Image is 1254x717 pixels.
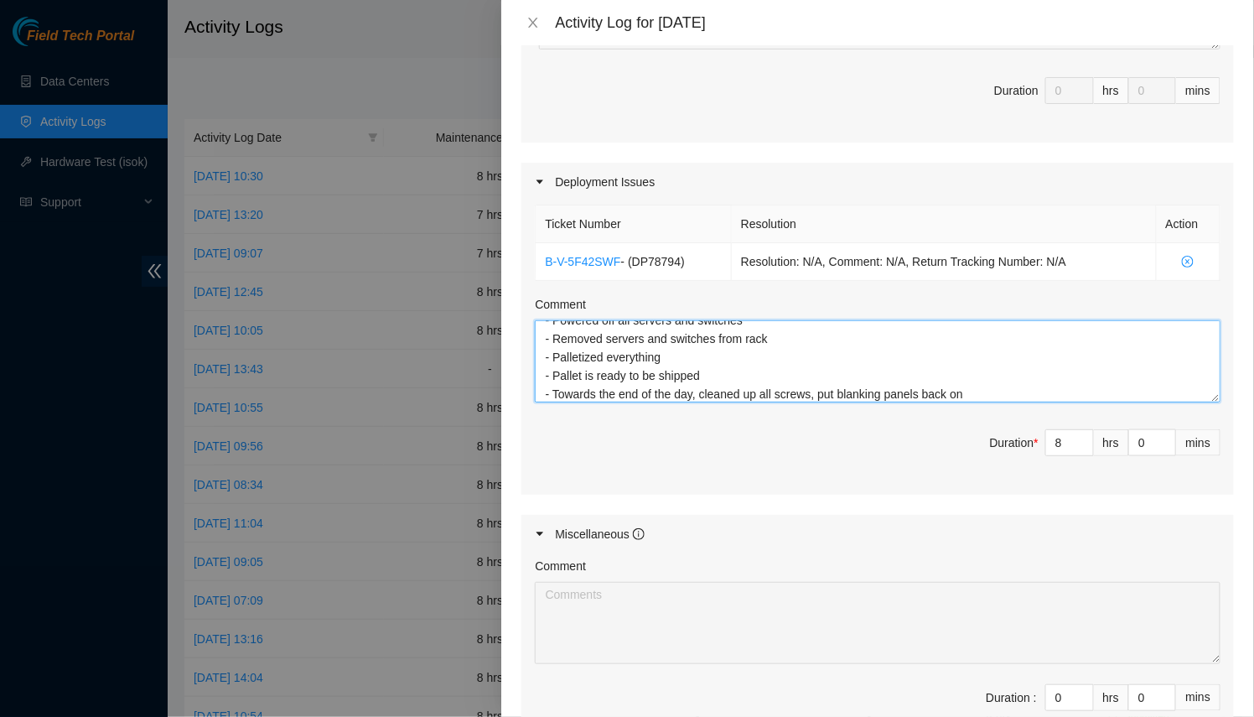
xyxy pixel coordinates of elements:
button: Close [521,15,545,31]
span: caret-right [535,529,545,539]
label: Comment [535,557,586,575]
div: Miscellaneous info-circle [521,515,1234,553]
th: Resolution [732,205,1157,243]
span: info-circle [633,528,645,540]
div: mins [1176,429,1220,456]
textarea: Comment [535,320,1220,403]
div: Deployment Issues [521,163,1234,201]
th: Ticket Number [536,205,732,243]
span: close-circle [1166,256,1210,268]
textarea: Comment [535,582,1220,664]
div: Duration [990,434,1039,452]
td: Resolution: N/A, Comment: N/A, Return Tracking Number: N/A [732,243,1157,281]
div: mins [1176,684,1220,711]
label: Comment [535,295,586,314]
th: Action [1157,205,1220,243]
div: Activity Log for [DATE] [555,13,1234,32]
div: mins [1176,77,1220,104]
div: hrs [1094,684,1129,711]
div: hrs [1094,429,1129,456]
div: Miscellaneous [555,525,645,543]
a: B-V-5F42SWF [545,255,620,268]
div: Duration : [986,688,1037,707]
span: - ( DP78794 ) [621,255,685,268]
span: caret-right [535,177,545,187]
span: close [526,16,540,29]
div: hrs [1094,77,1129,104]
div: Duration [994,81,1039,100]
